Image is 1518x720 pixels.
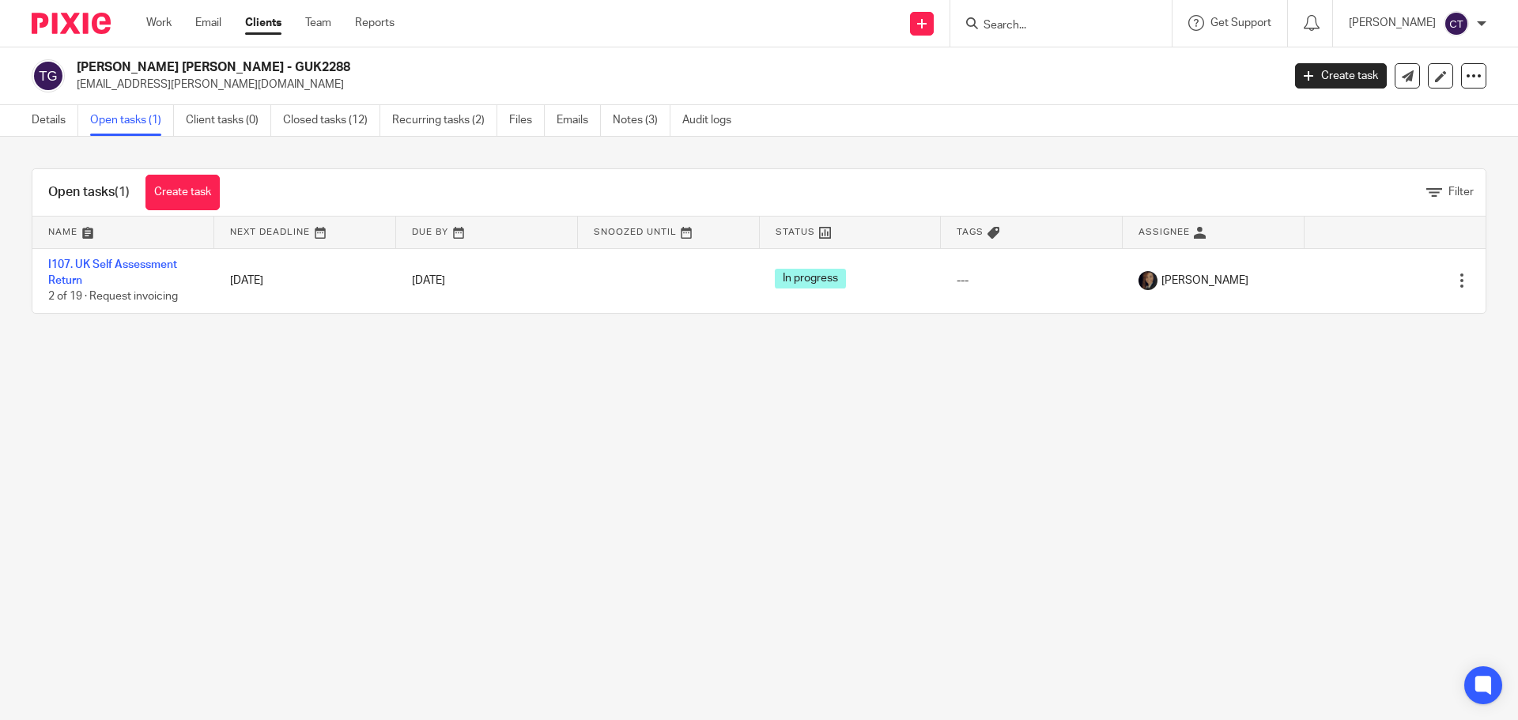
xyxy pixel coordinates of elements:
[1295,63,1387,89] a: Create task
[412,275,445,286] span: [DATE]
[115,186,130,198] span: (1)
[90,105,174,136] a: Open tasks (1)
[186,105,271,136] a: Client tasks (0)
[32,13,111,34] img: Pixie
[509,105,545,136] a: Files
[1161,273,1248,288] span: [PERSON_NAME]
[32,105,78,136] a: Details
[77,77,1271,92] p: [EMAIL_ADDRESS][PERSON_NAME][DOMAIN_NAME]
[1210,17,1271,28] span: Get Support
[682,105,743,136] a: Audit logs
[146,15,172,31] a: Work
[557,105,601,136] a: Emails
[1448,187,1474,198] span: Filter
[77,59,1033,76] h2: [PERSON_NAME] [PERSON_NAME] - GUK2288
[32,59,65,92] img: svg%3E
[195,15,221,31] a: Email
[48,184,130,201] h1: Open tasks
[1349,15,1436,31] p: [PERSON_NAME]
[48,259,177,286] a: I107. UK Self Assessment Return
[776,228,815,236] span: Status
[355,15,395,31] a: Reports
[957,273,1107,288] div: ---
[48,291,178,302] span: 2 of 19 · Request invoicing
[594,228,677,236] span: Snoozed Until
[775,269,846,288] span: In progress
[145,175,220,210] a: Create task
[283,105,380,136] a: Closed tasks (12)
[214,248,396,313] td: [DATE]
[245,15,281,31] a: Clients
[305,15,331,31] a: Team
[392,105,497,136] a: Recurring tasks (2)
[982,19,1124,33] input: Search
[613,105,670,136] a: Notes (3)
[1444,11,1469,36] img: svg%3E
[1138,271,1157,290] img: Screenshot%202023-08-23%20174648.png
[957,228,984,236] span: Tags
